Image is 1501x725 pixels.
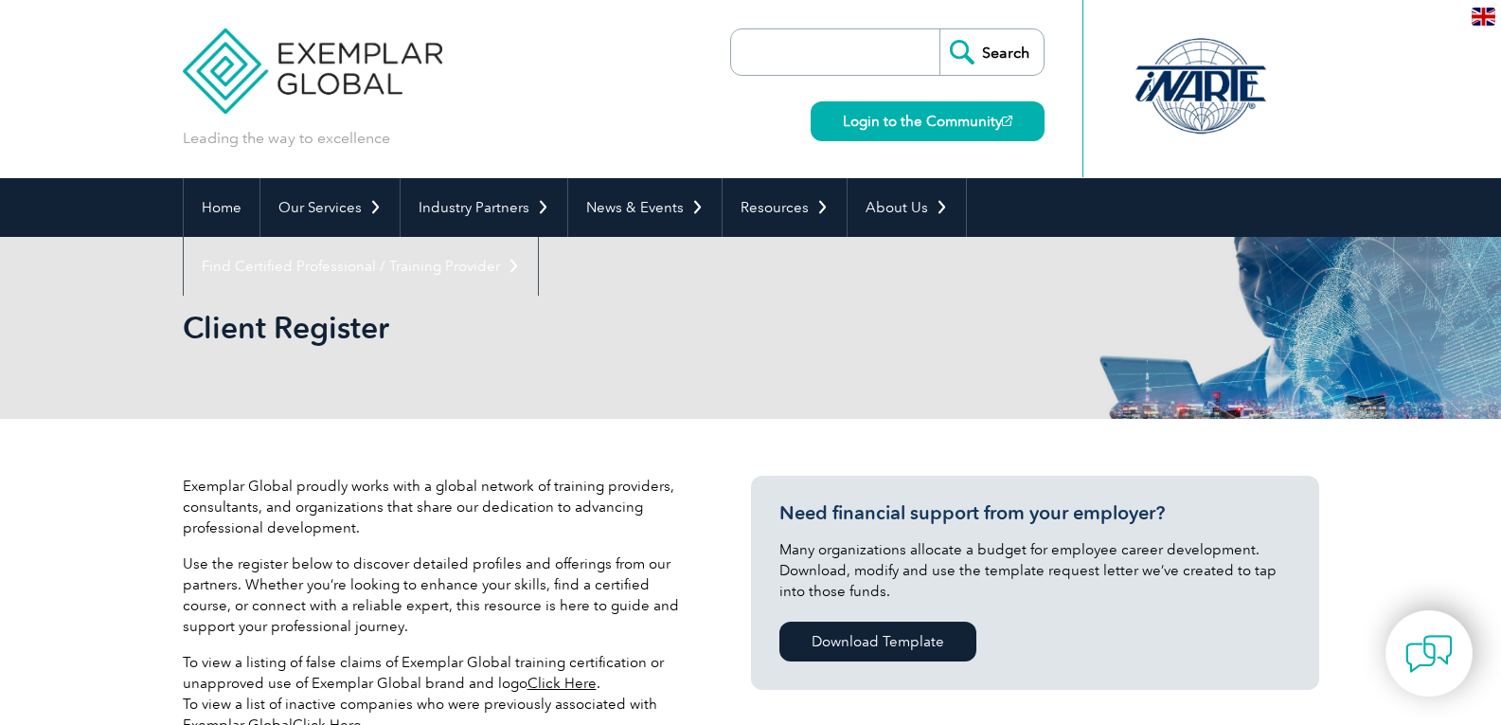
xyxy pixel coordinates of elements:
img: contact-chat.png [1405,630,1453,678]
img: en [1472,8,1495,26]
p: Use the register below to discover detailed profiles and offerings from our partners. Whether you... [183,553,694,637]
a: Find Certified Professional / Training Provider [184,237,538,296]
a: About Us [848,178,966,237]
a: Resources [723,178,847,237]
a: Download Template [779,622,976,662]
a: Home [184,178,259,237]
a: Login to the Community [811,101,1045,141]
p: Leading the way to excellence [183,128,390,149]
a: Our Services [260,178,400,237]
a: Click Here [527,675,597,692]
p: Exemplar Global proudly works with a global network of training providers, consultants, and organ... [183,476,694,538]
p: Many organizations allocate a budget for employee career development. Download, modify and use th... [779,539,1291,602]
h2: Client Register [183,313,978,343]
input: Search [939,29,1044,75]
img: open_square.png [1002,116,1012,126]
a: Industry Partners [401,178,567,237]
h3: Need financial support from your employer? [779,501,1291,525]
a: News & Events [568,178,722,237]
